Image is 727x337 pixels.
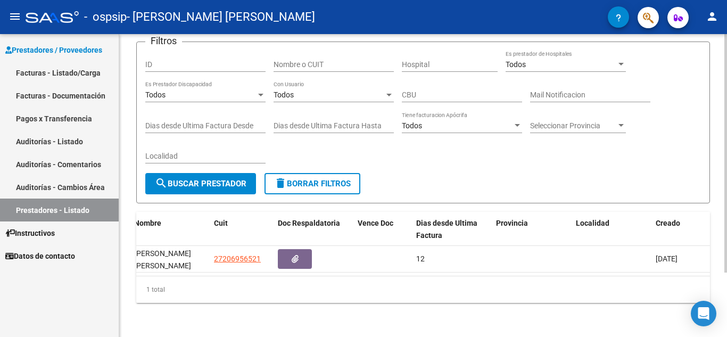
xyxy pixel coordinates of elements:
[84,5,127,29] span: - ospsip
[416,219,477,240] span: Dias desde Ultima Factura
[214,219,228,227] span: Cuit
[274,212,353,247] datatable-header-cell: Doc Respaldatoria
[530,121,616,130] span: Seleccionar Provincia
[274,179,351,188] span: Borrar Filtros
[5,250,75,262] span: Datos de contacto
[576,219,609,227] span: Localidad
[214,254,261,263] span: 27206956521
[134,248,205,270] div: [PERSON_NAME] [PERSON_NAME]
[691,301,716,326] div: Open Intercom Messenger
[155,179,246,188] span: Buscar Prestador
[506,60,526,69] span: Todos
[155,177,168,190] mat-icon: search
[210,212,274,247] datatable-header-cell: Cuit
[496,219,528,227] span: Provincia
[9,10,21,23] mat-icon: menu
[706,10,718,23] mat-icon: person
[127,5,315,29] span: - [PERSON_NAME] [PERSON_NAME]
[353,212,412,247] datatable-header-cell: Vence Doc
[145,173,256,194] button: Buscar Prestador
[134,219,161,227] span: Nombre
[492,212,572,247] datatable-header-cell: Provincia
[402,121,422,130] span: Todos
[265,173,360,194] button: Borrar Filtros
[651,212,710,247] datatable-header-cell: Creado
[358,219,393,227] span: Vence Doc
[145,34,182,48] h3: Filtros
[412,212,492,247] datatable-header-cell: Dias desde Ultima Factura
[145,91,166,99] span: Todos
[136,276,710,303] div: 1 total
[278,219,340,227] span: Doc Respaldatoria
[656,254,678,263] span: [DATE]
[130,212,210,247] datatable-header-cell: Nombre
[656,219,680,227] span: Creado
[5,44,102,56] span: Prestadores / Proveedores
[572,212,651,247] datatable-header-cell: Localidad
[274,91,294,99] span: Todos
[416,254,425,263] span: 12
[5,227,55,239] span: Instructivos
[274,177,287,190] mat-icon: delete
